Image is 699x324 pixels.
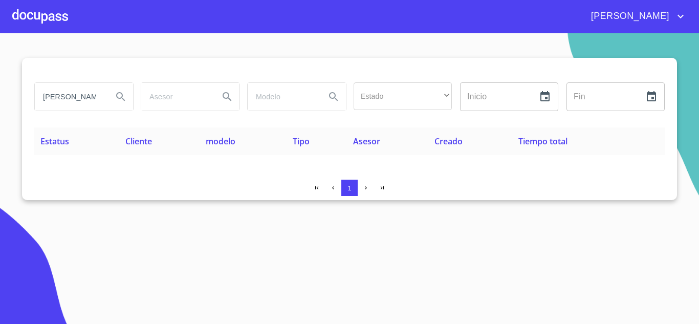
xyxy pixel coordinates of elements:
[40,136,69,147] span: Estatus
[347,184,351,192] span: 1
[518,136,567,147] span: Tiempo total
[583,8,687,25] button: account of current user
[354,82,452,110] div: ​
[108,84,133,109] button: Search
[293,136,310,147] span: Tipo
[206,136,235,147] span: modelo
[215,84,239,109] button: Search
[353,136,380,147] span: Asesor
[125,136,152,147] span: Cliente
[341,180,358,196] button: 1
[141,83,211,111] input: search
[583,8,674,25] span: [PERSON_NAME]
[434,136,463,147] span: Creado
[248,83,317,111] input: search
[321,84,346,109] button: Search
[35,83,104,111] input: search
